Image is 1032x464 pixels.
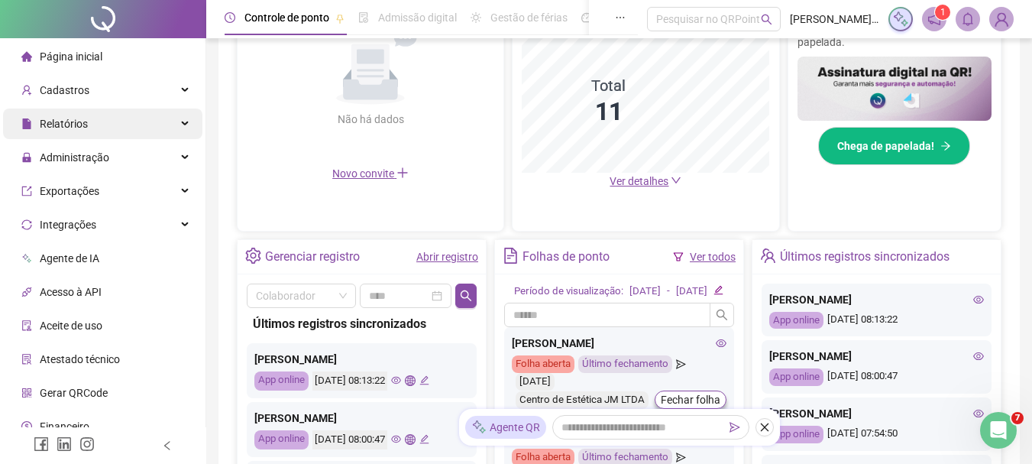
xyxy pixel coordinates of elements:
[391,375,401,385] span: eye
[21,287,32,297] span: api
[661,391,720,408] span: Fechar folha
[655,391,726,409] button: Fechar folha
[512,355,574,373] div: Folha aberta
[57,436,72,452] span: linkedin
[416,251,478,263] a: Abrir registro
[940,7,946,18] span: 1
[40,286,102,298] span: Acesso à API
[254,351,469,368] div: [PERSON_NAME]
[940,141,951,151] span: arrow-right
[769,348,984,365] div: [PERSON_NAME]
[927,12,941,26] span: notification
[21,219,32,230] span: sync
[980,412,1017,449] iframe: Intercom live chat
[818,127,970,165] button: Chega de papelada!
[391,434,401,444] span: eye
[973,294,984,305] span: eye
[40,252,99,264] span: Agente de IA
[730,422,740,433] span: send
[254,410,469,427] div: [PERSON_NAME]
[673,251,684,262] span: filter
[40,151,109,164] span: Administração
[973,351,984,362] span: eye
[610,175,668,187] span: Ver detalhes
[419,375,429,385] span: edit
[244,11,329,24] span: Controle de ponto
[769,368,823,386] div: App online
[514,284,623,300] div: Período de visualização:
[21,354,32,365] span: solution
[405,434,415,444] span: global
[40,420,89,433] span: Financeiro
[300,111,441,128] div: Não há dados
[312,372,387,391] div: [DATE] 08:13:22
[40,353,120,365] span: Atestado técnico
[769,368,984,386] div: [DATE] 08:00:47
[615,12,626,23] span: ellipsis
[335,14,345,23] span: pushpin
[40,185,99,197] span: Exportações
[516,373,555,391] div: [DATE]
[578,355,672,373] div: Último fechamento
[769,312,984,329] div: [DATE] 08:13:22
[40,320,102,332] span: Aceite de uso
[837,138,934,154] span: Chega de papelada!
[79,436,95,452] span: instagram
[21,118,32,129] span: file
[676,284,707,300] div: [DATE]
[790,11,879,28] span: [PERSON_NAME] - [PERSON_NAME]
[780,244,950,270] div: Últimos registros sincronizados
[716,338,726,349] span: eye
[769,291,984,308] div: [PERSON_NAME]
[253,314,471,333] div: Últimos registros sincronizados
[21,421,32,432] span: dollar
[21,320,32,331] span: audit
[419,434,429,444] span: edit
[769,426,823,443] div: App online
[34,436,49,452] span: facebook
[581,12,592,23] span: dashboard
[245,248,261,264] span: setting
[1011,412,1024,424] span: 7
[21,388,32,398] span: qrcode
[40,118,88,130] span: Relatórios
[225,12,235,23] span: clock-circle
[40,387,108,399] span: Gerar QRCode
[973,408,984,419] span: eye
[405,375,415,385] span: global
[254,430,309,449] div: App online
[265,244,360,270] div: Gerenciar registro
[512,335,726,352] div: [PERSON_NAME]
[769,312,823,329] div: App online
[610,175,681,187] a: Ver detalhes down
[522,244,610,270] div: Folhas de ponto
[312,430,387,449] div: [DATE] 08:00:47
[713,285,723,295] span: edit
[961,12,975,26] span: bell
[40,219,96,231] span: Integrações
[471,420,487,436] img: sparkle-icon.fc2bf0ac1784a2077858766a79e2daf3.svg
[378,11,457,24] span: Admissão digital
[358,12,369,23] span: file-done
[667,284,670,300] div: -
[21,51,32,62] span: home
[761,14,772,25] span: search
[465,416,546,439] div: Agente QR
[759,422,770,433] span: close
[503,248,519,264] span: file-text
[21,85,32,96] span: user-add
[990,8,1013,31] img: 64855
[935,5,950,20] sup: 1
[516,391,649,409] div: Centro de Estética JM LTDA
[332,167,409,180] span: Novo convite
[396,167,409,179] span: plus
[40,50,102,63] span: Página inicial
[892,11,909,28] img: sparkle-icon.fc2bf0ac1784a2077858766a79e2daf3.svg
[21,186,32,196] span: export
[254,372,309,391] div: App online
[629,284,661,300] div: [DATE]
[460,290,472,302] span: search
[21,152,32,163] span: lock
[769,426,984,443] div: [DATE] 07:54:50
[490,11,568,24] span: Gestão de férias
